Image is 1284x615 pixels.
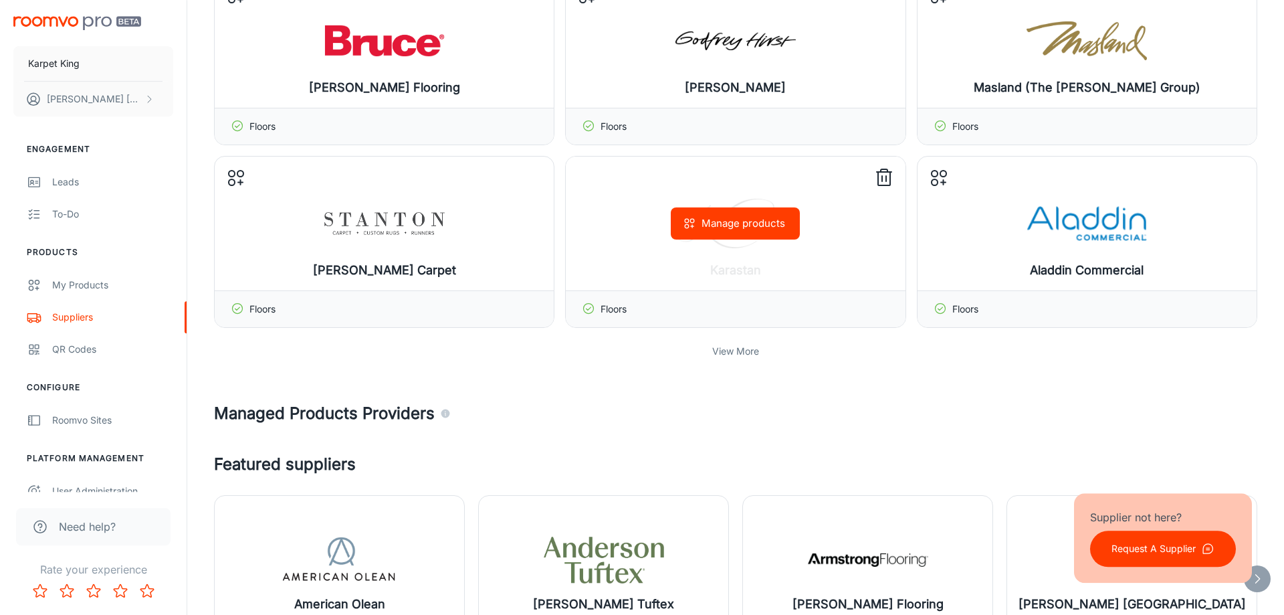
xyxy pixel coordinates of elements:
[671,207,800,240] button: Manage products
[52,310,173,325] div: Suppliers
[59,519,116,535] span: Need help?
[13,82,173,116] button: [PERSON_NAME] [PERSON_NAME]
[808,533,928,587] img: Armstrong Flooring
[11,561,176,578] p: Rate your experience
[249,302,276,317] p: Floors
[712,344,759,359] p: View More
[47,92,141,106] p: [PERSON_NAME] [PERSON_NAME]
[52,484,173,499] div: User Administration
[13,16,141,30] img: Roomvo PRO Beta
[52,342,173,357] div: QR Codes
[1019,595,1246,614] h6: [PERSON_NAME] [GEOGRAPHIC_DATA]
[294,595,385,614] h6: American Olean
[27,578,53,604] button: Rate 1 star
[53,578,80,604] button: Rate 2 star
[52,278,173,292] div: My Products
[1090,531,1236,567] button: Request A Supplier
[214,402,1257,426] h4: Managed Products Providers
[280,533,400,587] img: American Olean
[1111,541,1196,556] p: Request A Supplier
[952,302,978,317] p: Floors
[52,413,173,428] div: Roomvo Sites
[134,578,160,604] button: Rate 5 star
[80,578,107,604] button: Rate 3 star
[533,595,674,614] h6: [PERSON_NAME] Tuftex
[1090,509,1236,525] p: Supplier not here?
[107,578,134,604] button: Rate 4 star
[1072,533,1192,587] img: Beaulieu Canada
[249,119,276,134] p: Floors
[952,119,978,134] p: Floors
[28,56,80,71] p: Karpet King
[52,207,173,222] div: To-do
[601,119,627,134] p: Floors
[792,595,944,614] h6: [PERSON_NAME] Flooring
[544,533,664,587] img: Anderson Tuftex
[13,46,173,81] button: Karpet King
[440,402,451,426] div: Agencies and suppliers who work with us to automatically identify the specific products you carry
[601,302,627,317] p: Floors
[214,452,1257,476] h4: Featured suppliers
[52,175,173,189] div: Leads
